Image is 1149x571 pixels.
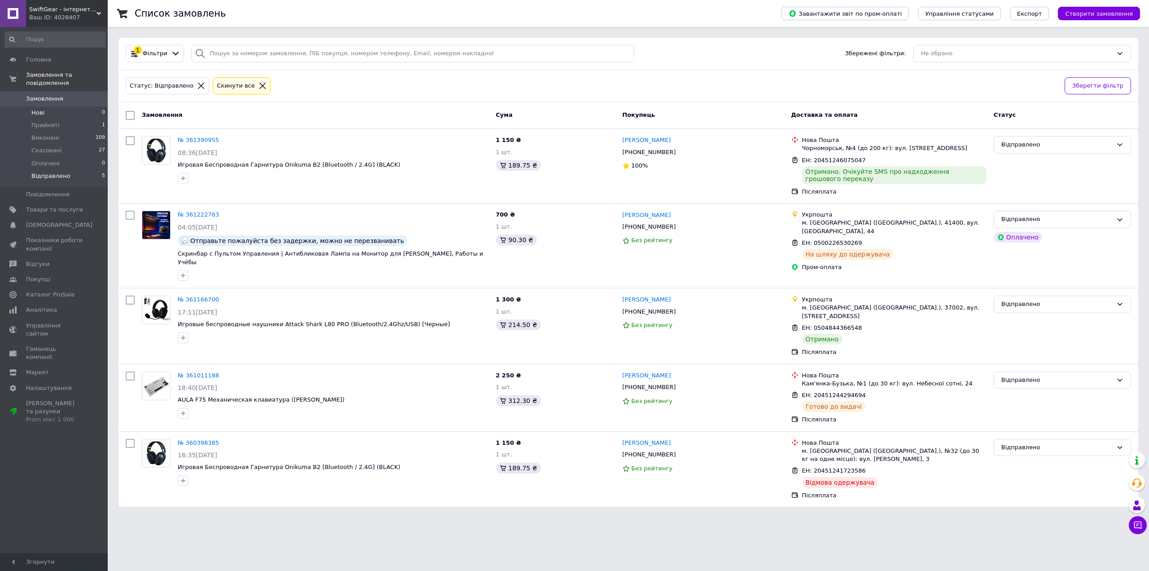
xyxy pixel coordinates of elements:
div: Укрпошта [802,211,987,219]
span: Відправлено [31,172,70,180]
div: Відмова одержувача [802,477,878,488]
a: № 361390955 [178,137,219,143]
a: Игровая Беспроводная Гарнитура Onikuma B2 [Bluetooth / 2.4G] (BLACK) [178,464,400,470]
div: 189.75 ₴ [496,160,541,171]
span: Без рейтингу [632,465,673,472]
div: 1 [134,46,142,54]
span: Аналітика [26,306,57,314]
div: Ваш ID: 4028407 [29,13,108,22]
a: Фото товару [142,296,171,324]
span: Управління сайтом [26,322,83,338]
span: 04:05[DATE] [178,224,217,231]
span: 1 шт. [496,149,512,155]
div: Кам'янка-Бузька, №1 (до 30 кг): вул. Небесної сотні, 24 [802,380,987,388]
a: № 361166700 [178,296,219,303]
span: 16:35[DATE] [178,451,217,459]
a: Фото товару [142,439,171,468]
button: Управління статусами [918,7,1001,20]
span: Статус [994,111,1016,118]
div: Післяплата [802,416,987,424]
span: 1 [102,121,105,129]
span: 2 250 ₴ [496,372,521,379]
span: Покупці [26,275,50,283]
span: Доставка та оплата [791,111,858,118]
a: [PERSON_NAME] [623,211,671,220]
a: [PERSON_NAME] [623,296,671,304]
div: Відправлено [1001,140,1113,150]
span: [DEMOGRAPHIC_DATA] [26,221,92,229]
span: [PERSON_NAME] та рахунки [26,399,83,424]
div: Готово до видачі [802,401,866,412]
span: 109 [96,134,105,142]
a: Створити замовлення [1049,10,1140,17]
span: 08:36[DATE] [178,149,217,156]
div: 214.50 ₴ [496,319,541,330]
div: м. [GEOGRAPHIC_DATA] ([GEOGRAPHIC_DATA].), 41400, вул. [GEOGRAPHIC_DATA], 44 [802,219,987,235]
span: Завантажити звіт по пром-оплаті [789,9,902,18]
div: м. [GEOGRAPHIC_DATA] ([GEOGRAPHIC_DATA].), №32 (до 30 кг на одне місце): вул. [PERSON_NAME], 3 [802,447,987,463]
span: ЕН: 20451244294694 [802,392,866,398]
div: Пром-оплата [802,263,987,271]
img: Фото товару [142,439,170,467]
span: ЕН: 0504844366548 [802,324,862,331]
img: :speech_balloon: [181,237,189,244]
span: Отправьте пожалуйста без задержки, можно не перезванивать [190,237,404,244]
span: Замовлення [142,111,182,118]
div: Післяплата [802,491,987,500]
span: 0 [102,159,105,168]
div: Відправлено [1001,443,1113,452]
button: Експорт [1010,7,1049,20]
img: Фото товару [142,137,170,164]
span: Налаштування [26,384,72,392]
span: 1 шт. [496,384,512,390]
span: Замовлення [26,95,63,103]
div: Оплачено [994,232,1042,243]
div: Отримано [802,334,842,345]
a: Фото товару [142,372,171,400]
span: ЕН: 20451246075047 [802,157,866,164]
span: Зберегти фільтр [1072,81,1123,91]
div: [PHONE_NUMBER] [621,146,678,158]
a: Фото товару [142,136,171,165]
img: Фото товару [142,296,170,324]
span: Повідомлення [26,190,70,199]
span: 1 шт. [496,223,512,230]
span: Створити замовлення [1065,10,1133,17]
span: Управління статусами [925,10,994,17]
span: 18:40[DATE] [178,384,217,391]
div: Укрпошта [802,296,987,304]
span: Покупець [623,111,655,118]
span: 0 [102,109,105,117]
div: Cкинути все [215,81,257,91]
div: [PHONE_NUMBER] [621,449,678,460]
span: Скринбар с Пультом Управления | Антибликовая Лампа на Монитор для [PERSON_NAME], Работы и Учёбы [178,250,483,266]
div: Отримано. Очікуйте SMS про надходження грошового переказу [802,166,987,184]
a: Игровые беспроводные наушники Attack Shark L80 PRO (Bluetooth/2.4Ghz/USB) [Черные] [178,321,450,328]
span: 27 [99,146,105,155]
a: Игровая Беспроводная Гарнитура Onikuma B2 [Bluetooth / 2.4G] (BLACK) [178,161,400,168]
div: Нова Пошта [802,372,987,380]
div: Нова Пошта [802,136,987,144]
div: 90.30 ₴ [496,235,537,245]
img: Фото товару [142,211,170,239]
a: № 361222783 [178,211,219,218]
button: Створити замовлення [1058,7,1140,20]
div: Післяплата [802,348,987,356]
span: Замовлення та повідомлення [26,71,108,87]
span: 1 шт. [496,308,512,315]
span: 1 300 ₴ [496,296,521,303]
span: 1 150 ₴ [496,137,521,143]
a: [PERSON_NAME] [623,136,671,145]
span: Без рейтингу [632,398,673,404]
div: [PHONE_NUMBER] [621,306,678,318]
div: На шляху до одержувача [802,249,894,260]
div: Статус: Відправлено [128,81,195,91]
h1: Список замовлень [135,8,226,19]
div: 189.75 ₴ [496,463,541,474]
input: Пошук за номером замовлення, ПІБ покупця, номером телефону, Email, номером накладної [191,45,634,62]
div: 312.30 ₴ [496,395,541,406]
span: Без рейтингу [632,322,673,328]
